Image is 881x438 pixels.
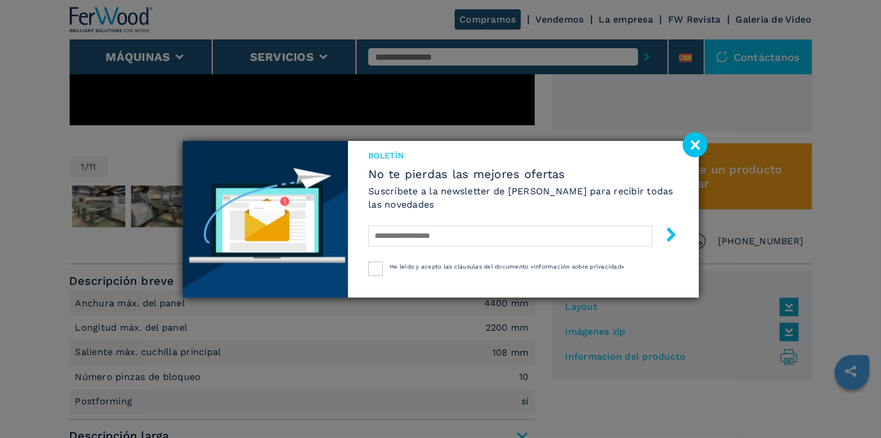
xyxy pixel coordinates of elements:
[368,184,678,211] h6: Suscríbete a la newsletter de [PERSON_NAME] para recibir todas las novedades
[368,150,678,161] span: Boletín
[368,167,678,181] span: No te pierdas las mejores ofertas
[390,263,624,270] span: He leído y acepto las cláusulas del documento «Información sobre privacidad»
[652,223,679,250] button: submit-button
[183,141,349,298] img: Newsletter image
